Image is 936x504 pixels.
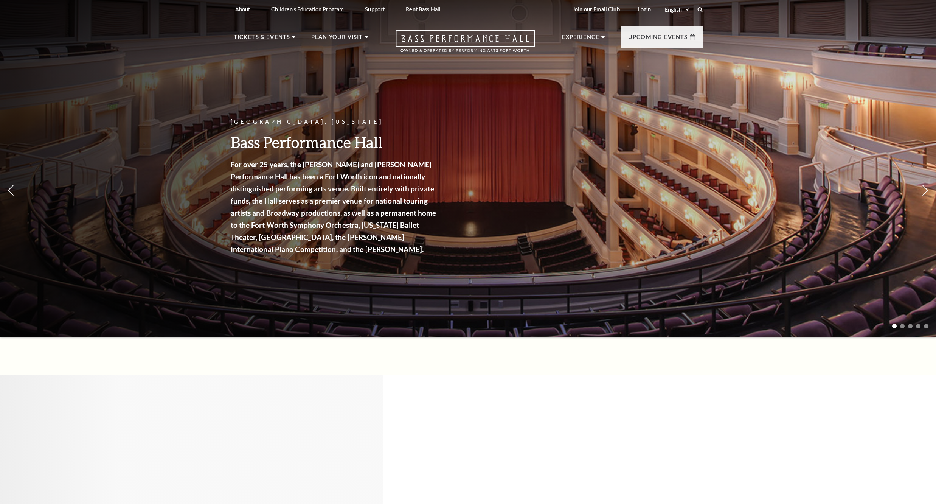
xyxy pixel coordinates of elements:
select: Select: [663,6,690,13]
p: Plan Your Visit [311,33,363,46]
p: Children's Education Program [271,6,344,12]
p: Upcoming Events [628,33,688,46]
strong: For over 25 years, the [PERSON_NAME] and [PERSON_NAME] Performance Hall has been a Fort Worth ico... [231,160,436,254]
p: Rent Bass Hall [406,6,441,12]
h3: Bass Performance Hall [231,132,439,152]
p: Experience [562,33,600,46]
p: About [235,6,250,12]
p: Tickets & Events [234,33,290,46]
p: [GEOGRAPHIC_DATA], [US_STATE] [231,117,439,127]
p: Support [365,6,385,12]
